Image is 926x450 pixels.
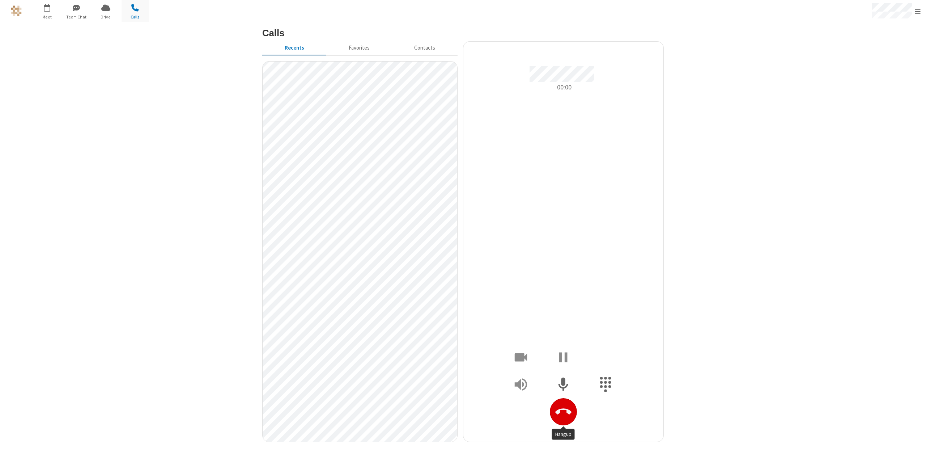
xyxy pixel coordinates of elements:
[262,28,664,38] h3: Calls
[63,14,90,20] span: Team Chat
[326,41,392,55] button: Favorites
[546,371,581,398] button: Mute
[908,431,921,445] iframe: Chat
[392,41,458,55] button: Contacts
[92,14,119,20] span: Drive
[34,14,61,20] span: Meet
[550,398,577,425] button: Hangup
[530,66,594,82] span: Caller ID +18183957354
[11,5,22,16] img: iotum.​ucaas.​tech
[588,371,623,398] button: Show Dialpad
[262,41,326,55] button: Recents
[557,82,572,92] span: 00:00
[122,14,149,20] span: Calls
